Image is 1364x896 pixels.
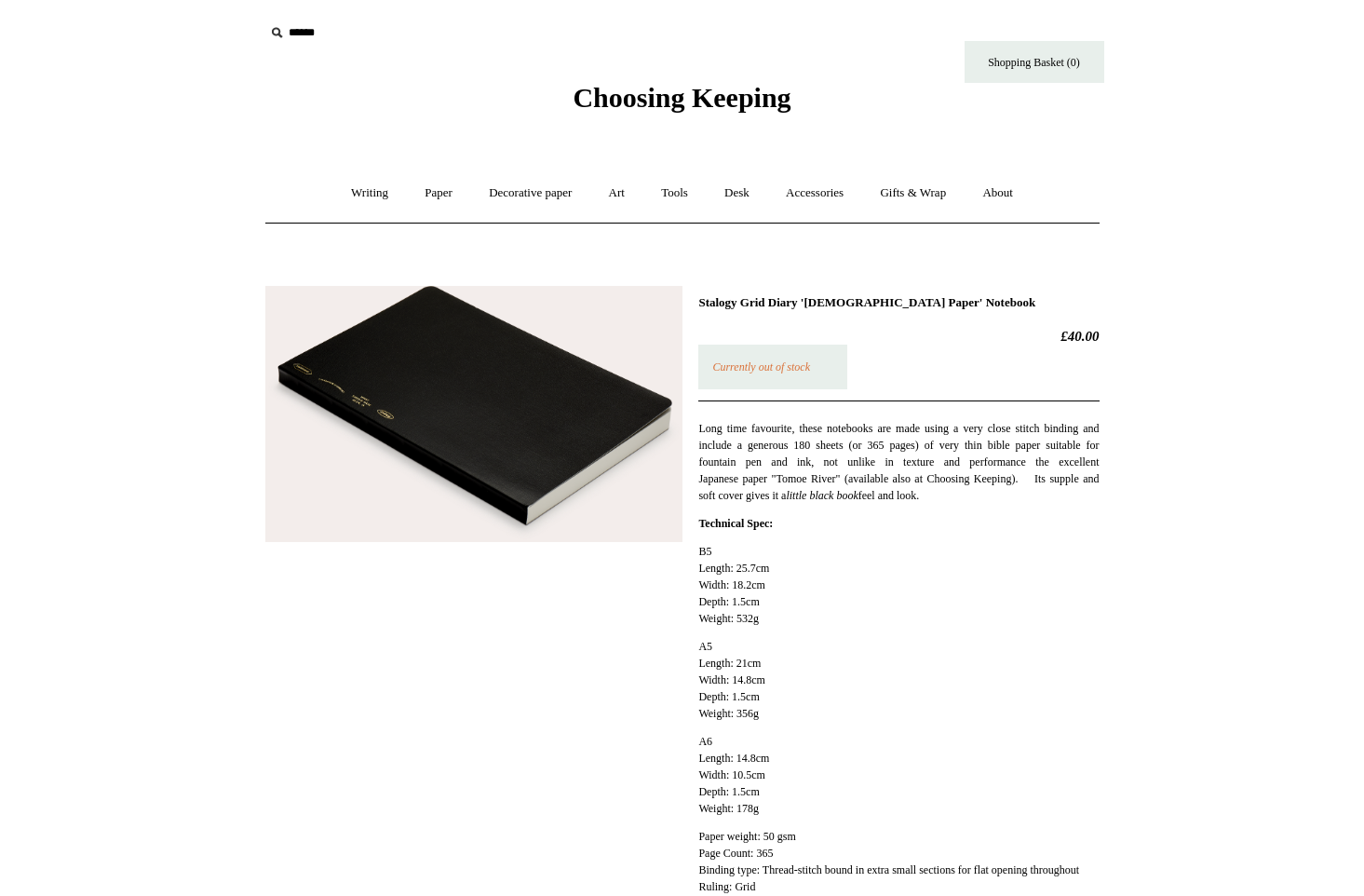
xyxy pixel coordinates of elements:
a: Decorative paper [472,169,588,218]
a: Desk [708,169,766,218]
p: B5 Length: 25.7cm Width: 18.2cm Depth: 1.5cm Weight: 532g [698,543,1099,627]
em: Currently out of stock [712,360,810,373]
a: Paper [408,169,469,218]
em: little black book [786,489,858,502]
a: Tools [644,169,705,218]
p: Long time favourite, these notebooks are made using a very close stitch binding and include a gen... [698,420,1099,504]
a: Accessories [769,169,860,218]
a: Choosing Keeping [573,97,790,110]
p: A5 Length: 21cm Width: 14.8cm Depth: 1.5cm Weight: 356g [698,638,1099,722]
a: About [966,169,1030,218]
span: Choosing Keeping [573,82,790,113]
p: A6 Length: 14.8cm Width: 10.5cm Depth: 1.5cm Weight: 178g [698,733,1099,817]
strong: Technical Spec: [698,517,773,530]
img: Stalogy Grid Diary 'Bible Paper' Notebook [265,286,682,543]
a: Shopping Basket (0) [965,41,1104,83]
h2: £40.00 [698,328,1099,345]
a: Writing [334,169,405,218]
a: Gifts & Wrap [863,169,963,218]
h1: Stalogy Grid Diary '[DEMOGRAPHIC_DATA] Paper' Notebook [698,295,1099,310]
a: Art [592,169,641,218]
